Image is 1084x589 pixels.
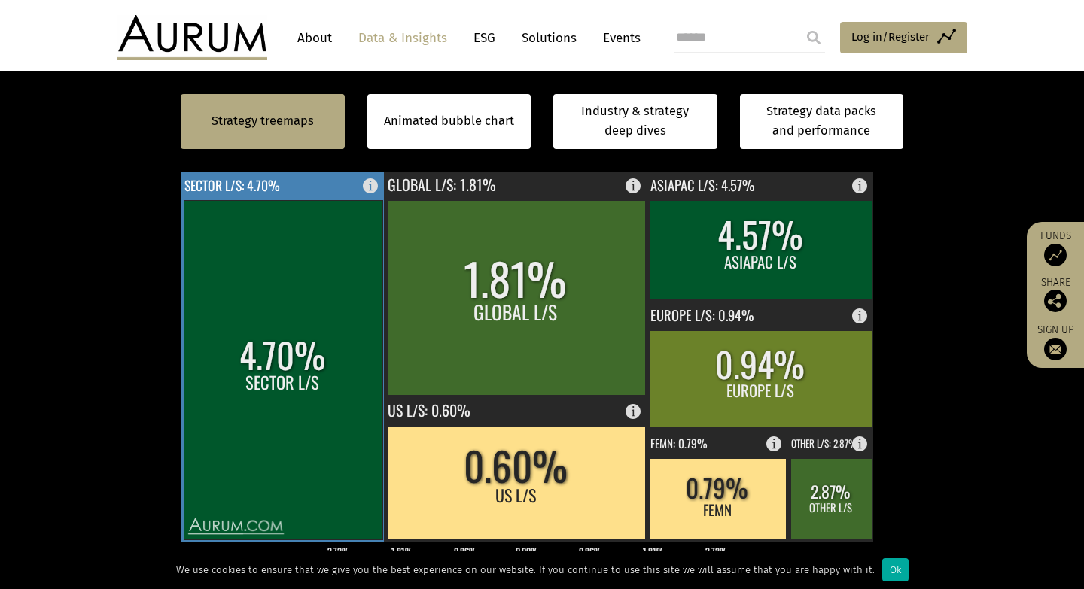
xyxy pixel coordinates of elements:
span: Log in/Register [851,28,930,46]
a: Data & Insights [351,24,455,52]
img: Aurum [117,15,267,60]
a: About [290,24,340,52]
a: Log in/Register [840,22,967,53]
a: Solutions [514,24,584,52]
a: Strategy treemaps [212,111,314,131]
a: Animated bubble chart [384,111,514,131]
a: Funds [1034,229,1076,266]
div: Share [1034,278,1076,312]
a: Industry & strategy deep dives [553,94,717,149]
a: ESG [466,24,503,52]
a: Events [595,24,641,52]
input: Submit [799,23,829,53]
a: Sign up [1034,323,1076,360]
img: Sign up to our newsletter [1044,338,1067,360]
a: Strategy data packs and performance [740,94,904,149]
div: Ok [882,558,909,581]
img: Share this post [1044,290,1067,312]
img: Access Funds [1044,244,1067,266]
